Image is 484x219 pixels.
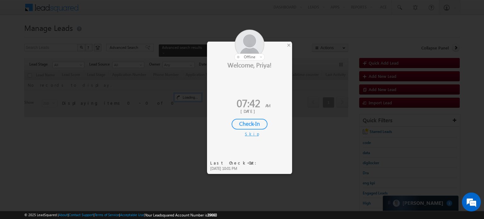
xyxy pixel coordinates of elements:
[210,166,260,171] div: [DATE] 10:01 PM
[145,213,217,217] span: Your Leadsquared Account Number is
[285,42,292,49] div: ×
[265,103,270,108] span: AM
[95,213,119,217] a: Terms of Service
[207,61,292,69] div: Welcome, Priya!
[59,213,68,217] a: About
[212,108,287,114] div: [DATE]
[120,213,144,217] a: Acceptable Use
[237,96,260,110] span: 07:42
[232,119,268,130] div: Check-In
[245,131,254,137] div: Skip
[207,213,217,217] span: 39660
[69,213,94,217] a: Contact Support
[24,212,217,218] span: © 2025 LeadSquared | | | | |
[244,55,255,59] span: offline
[210,160,260,166] div: Last Check-Out:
